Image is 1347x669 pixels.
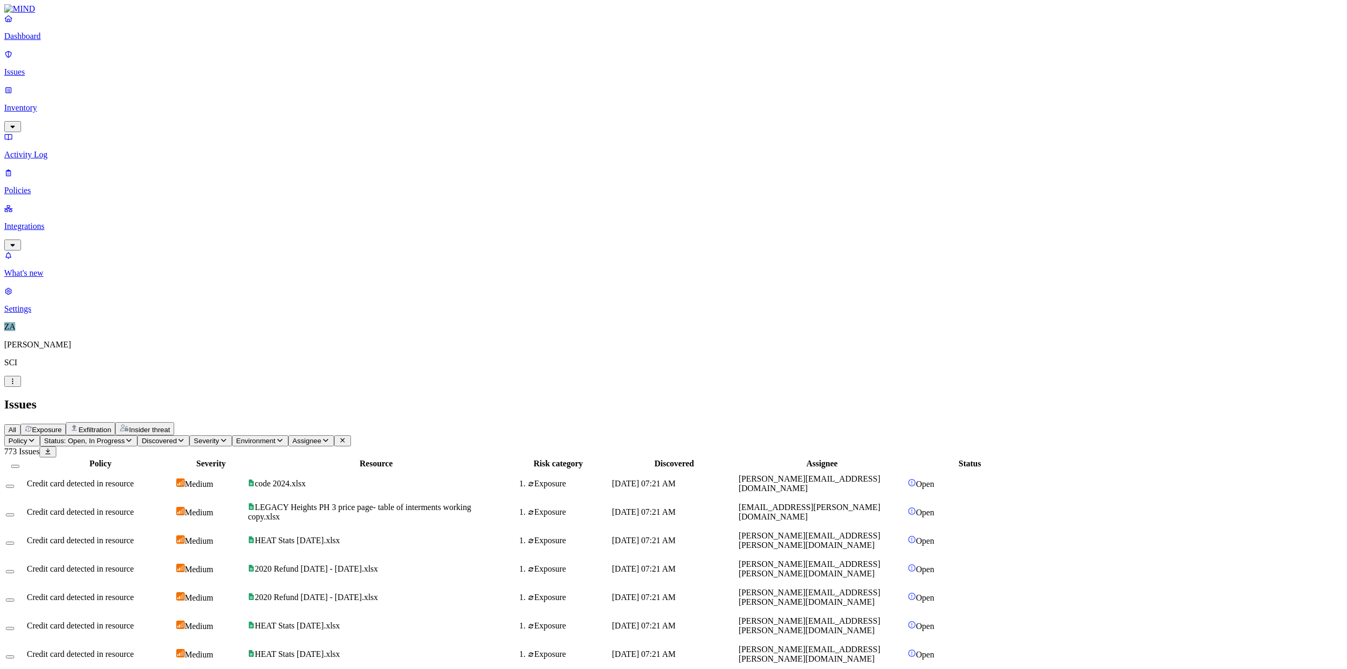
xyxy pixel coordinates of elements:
p: [PERSON_NAME] [4,340,1343,350]
span: HEAT Stats [DATE].xlsx [255,536,340,545]
span: [DATE] 07:21 AM [612,564,676,573]
span: Discovered [142,437,177,445]
span: Medium [185,650,213,659]
div: Risk category [507,459,610,468]
img: severity-medium [176,592,185,601]
img: severity-medium [176,621,185,629]
a: Activity Log [4,132,1343,159]
span: Credit card detected in resource [27,507,134,516]
div: Exposure [528,650,610,659]
p: Activity Log [4,150,1343,159]
span: Severity [194,437,219,445]
img: status-open [908,507,916,515]
img: google-sheets [248,536,255,543]
span: Open [916,593,934,602]
button: Select row [6,542,14,545]
span: [DATE] 07:21 AM [612,479,676,488]
img: google-sheets [248,593,255,600]
span: [DATE] 07:21 AM [612,621,676,630]
span: Exposure [32,426,62,434]
a: Inventory [4,85,1343,131]
span: Insider threat [129,426,170,434]
span: 2020 Refund [DATE] - [DATE].xlsx [255,593,378,602]
button: Select row [6,627,14,630]
img: severity-medium [176,564,185,572]
img: severity-medium [176,507,185,515]
span: Open [916,565,934,574]
span: Open [916,508,934,517]
img: google-sheets [248,480,255,486]
h2: Issues [4,397,1343,412]
span: Credit card detected in resource [27,593,134,602]
img: status-open [908,592,916,601]
img: status-open [908,535,916,544]
button: Select row [6,598,14,602]
span: Credit card detected in resource [27,621,134,630]
span: Exfiltration [78,426,111,434]
span: Open [916,480,934,488]
span: [PERSON_NAME][EMAIL_ADDRESS][PERSON_NAME][DOMAIN_NAME] [739,560,880,578]
span: Medium [185,536,213,545]
span: Assignee [293,437,321,445]
img: google-sheets [248,622,255,628]
div: Policy [27,459,174,468]
span: Medium [185,565,213,574]
img: google-sheets [248,565,255,572]
a: Settings [4,286,1343,314]
span: Medium [185,622,213,631]
div: Status [908,459,1032,468]
span: [DATE] 07:21 AM [612,650,676,658]
span: LEGACY Heights PH 3 price page- table of interments working copy.xlsx [248,503,471,521]
div: Assignee [739,459,906,468]
span: Open [916,650,934,659]
img: status-open [908,649,916,657]
img: google-sheets [248,650,255,657]
a: Policies [4,168,1343,195]
span: Open [916,622,934,631]
button: Select row [6,655,14,658]
span: All [8,426,16,434]
span: Status: Open, In Progress [44,437,125,445]
div: Resource [248,459,505,468]
span: Policy [8,437,27,445]
span: Credit card detected in resource [27,479,134,488]
div: Exposure [528,479,610,488]
span: Open [916,536,934,545]
span: [PERSON_NAME][EMAIL_ADDRESS][PERSON_NAME][DOMAIN_NAME] [739,531,880,550]
button: Select row [6,570,14,573]
span: ZA [4,322,15,331]
span: code 2024.xlsx [255,479,306,488]
span: Credit card detected in resource [27,650,134,658]
div: Exposure [528,536,610,545]
img: status-open [908,564,916,572]
span: [DATE] 07:21 AM [612,536,676,545]
div: Exposure [528,593,610,602]
a: MIND [4,4,1343,14]
span: [PERSON_NAME][EMAIL_ADDRESS][PERSON_NAME][DOMAIN_NAME] [739,616,880,635]
p: Dashboard [4,32,1343,41]
a: What's new [4,251,1343,278]
span: Environment [236,437,276,445]
a: Dashboard [4,14,1343,41]
div: Exposure [528,621,610,631]
span: HEAT Stats [DATE].xlsx [255,621,340,630]
span: Credit card detected in resource [27,536,134,545]
div: Discovered [612,459,737,468]
p: What's new [4,268,1343,278]
img: status-open [908,478,916,487]
span: [EMAIL_ADDRESS][PERSON_NAME][DOMAIN_NAME] [739,503,880,521]
span: Medium [185,480,213,488]
span: [PERSON_NAME][EMAIL_ADDRESS][PERSON_NAME][DOMAIN_NAME] [739,588,880,606]
p: Integrations [4,222,1343,231]
span: 773 Issues [4,447,39,456]
span: [PERSON_NAME][EMAIL_ADDRESS][PERSON_NAME][DOMAIN_NAME] [739,645,880,663]
div: Severity [176,459,246,468]
div: Exposure [528,564,610,574]
div: Exposure [528,507,610,517]
a: Integrations [4,204,1343,249]
span: Medium [185,508,213,517]
p: SCI [4,358,1343,367]
span: 2020 Refund [DATE] - [DATE].xlsx [255,564,378,573]
span: [DATE] 07:21 AM [612,507,676,516]
p: Settings [4,304,1343,314]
